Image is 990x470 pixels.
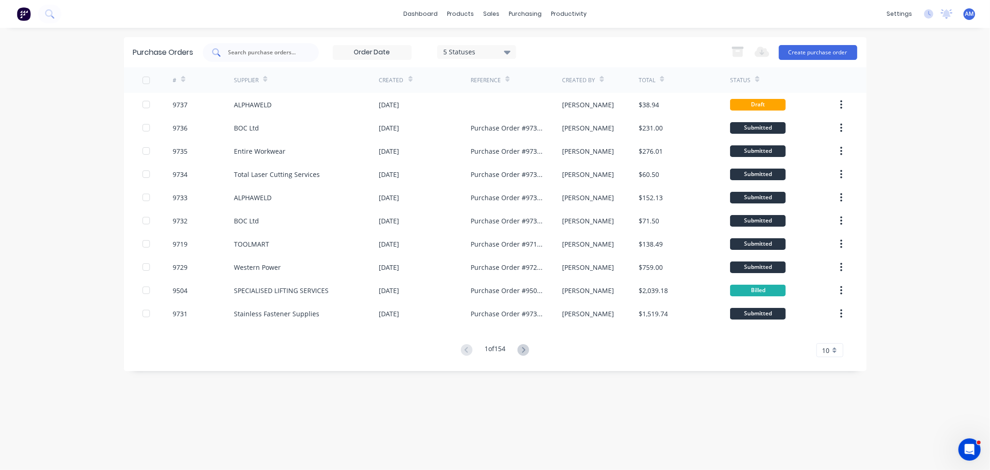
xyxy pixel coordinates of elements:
div: Total Laser Cutting Services [234,170,320,179]
div: 9733 [173,193,188,202]
div: 5 Statuses [443,47,510,57]
div: purchasing [504,7,546,21]
div: $2,039.18 [639,286,668,295]
div: Purchase Orders [133,47,194,58]
div: Purchase Order #9733 - ALPHAWELD [471,193,544,202]
div: Purchase Order #9729 - Western Power [471,262,544,272]
div: [DATE] [379,262,400,272]
div: products [442,7,479,21]
div: [DATE] [379,170,400,179]
div: 9736 [173,123,188,133]
div: BOC Ltd [234,123,259,133]
div: Purchase Order #9731 - Stainless Fastener Supplies [471,309,544,319]
div: TOOLMART [234,239,269,249]
a: dashboard [399,7,442,21]
div: [PERSON_NAME] [562,286,614,295]
div: $60.50 [639,170,659,179]
div: [DATE] [379,309,400,319]
input: Search purchase orders... [227,48,304,57]
div: Billed [730,285,786,296]
div: [PERSON_NAME] [562,123,614,133]
div: 9731 [173,309,188,319]
button: Create purchase order [779,45,857,60]
span: 10 [822,346,830,355]
div: Submitted [730,238,786,250]
div: Purchase Order #9732 - BOC Ltd [471,216,544,226]
div: 1 of 154 [485,344,505,357]
div: [PERSON_NAME] [562,239,614,249]
div: Western Power [234,262,281,272]
div: $71.50 [639,216,659,226]
div: Total [639,76,655,85]
div: Purchase Order #9734 - Total Laser Cutting Services [471,170,544,179]
div: Submitted [730,122,786,134]
div: Created By [562,76,595,85]
div: $231.00 [639,123,663,133]
div: [PERSON_NAME] [562,262,614,272]
div: SPECIALISED LIFTING SERVICES [234,286,329,295]
div: $759.00 [639,262,663,272]
div: $152.13 [639,193,663,202]
div: Purchase Order #9736 - BOC Ltd [471,123,544,133]
div: Entire Workwear [234,146,285,156]
div: [PERSON_NAME] [562,146,614,156]
div: [PERSON_NAME] [562,170,614,179]
div: [DATE] [379,193,400,202]
div: 9734 [173,170,188,179]
div: 9504 [173,286,188,295]
div: ALPHAWELD [234,193,272,202]
div: [DATE] [379,146,400,156]
span: AM [965,10,974,18]
div: Submitted [730,215,786,227]
div: $1,519.74 [639,309,668,319]
div: [DATE] [379,123,400,133]
div: Purchase Order #9504 - SPECIALISED LIFTING SERVICES [471,286,544,295]
div: sales [479,7,504,21]
div: Submitted [730,192,786,203]
div: Submitted [730,145,786,157]
div: # [173,76,176,85]
input: Order Date [333,46,411,59]
div: Created [379,76,404,85]
div: Purchase Order #9735 - Entire Workwear [471,146,544,156]
div: [DATE] [379,216,400,226]
div: 9729 [173,262,188,272]
div: [PERSON_NAME] [562,193,614,202]
div: $276.01 [639,146,663,156]
div: $38.94 [639,100,659,110]
div: [PERSON_NAME] [562,216,614,226]
div: Purchase Order #9719 - TOOLMART [471,239,544,249]
div: 9719 [173,239,188,249]
div: [PERSON_NAME] [562,309,614,319]
div: Submitted [730,169,786,180]
div: [PERSON_NAME] [562,100,614,110]
iframe: Intercom live chat [958,438,981,461]
img: Factory [17,7,31,21]
div: Stainless Fastener Supplies [234,309,319,319]
div: 9735 [173,146,188,156]
div: [DATE] [379,286,400,295]
div: Draft [730,99,786,111]
div: ALPHAWELD [234,100,272,110]
div: Supplier [234,76,259,85]
div: 9737 [173,100,188,110]
div: BOC Ltd [234,216,259,226]
div: $138.49 [639,239,663,249]
div: productivity [546,7,591,21]
div: Submitted [730,308,786,320]
div: [DATE] [379,100,400,110]
div: 9732 [173,216,188,226]
div: Submitted [730,261,786,273]
div: Status [730,76,751,85]
div: settings [882,7,917,21]
div: [DATE] [379,239,400,249]
div: Reference [471,76,501,85]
